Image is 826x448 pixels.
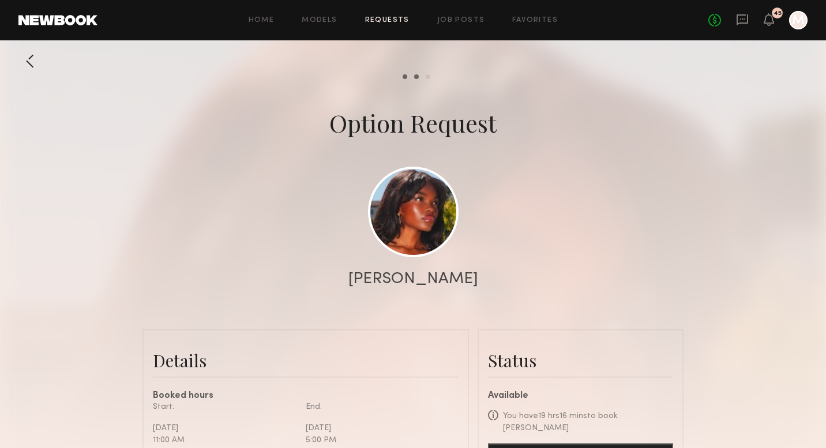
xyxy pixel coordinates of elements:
div: [DATE] [153,422,297,434]
a: M [789,11,808,29]
div: Option Request [329,107,497,139]
div: End: [306,401,450,413]
a: Requests [365,17,410,24]
div: 45 [774,10,782,17]
div: Details [153,349,459,372]
div: 11:00 AM [153,434,297,446]
div: [PERSON_NAME] [348,271,478,287]
div: [DATE] [306,422,450,434]
div: Start: [153,401,297,413]
div: 5:00 PM [306,434,450,446]
a: Favorites [512,17,558,24]
a: Models [302,17,337,24]
div: You have 19 hrs 16 mins to book [PERSON_NAME] [503,410,673,434]
a: Home [249,17,275,24]
div: Status [488,349,673,372]
a: Job Posts [437,17,485,24]
div: Booked hours [153,391,459,401]
div: Available [488,391,673,401]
